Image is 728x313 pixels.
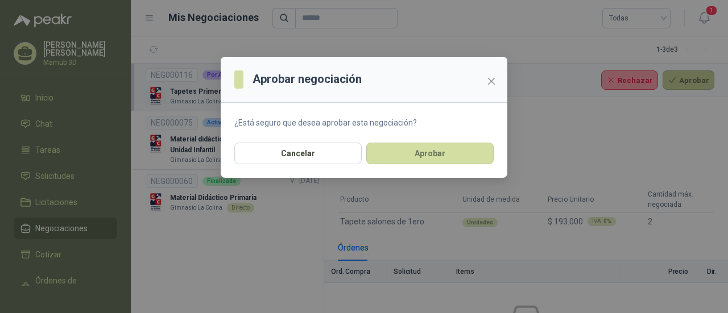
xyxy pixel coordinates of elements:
button: Aprobar [366,143,494,164]
h3: Aprobar negociación [253,70,362,88]
button: Cancelar [234,143,362,164]
section: ¿Está seguro que desea aprobar esta negociación? [221,103,507,143]
span: close [487,77,496,86]
button: Close [482,72,500,90]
